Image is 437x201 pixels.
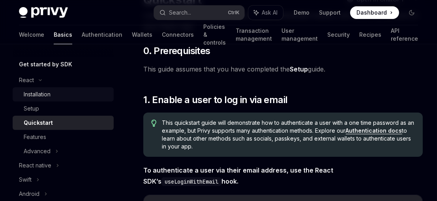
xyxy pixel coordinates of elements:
a: Features [13,130,114,144]
div: Installation [24,90,51,99]
div: Advanced [24,147,51,156]
a: Quickstart [13,116,114,130]
span: Dashboard [356,9,387,17]
a: Connectors [162,25,194,44]
a: Basics [54,25,72,44]
img: dark logo [19,7,68,18]
a: Authentication [82,25,122,44]
div: React native [19,161,51,170]
div: Setup [24,104,39,113]
a: Welcome [19,25,44,44]
a: Wallets [132,25,152,44]
a: Support [319,9,341,17]
span: This guide assumes that you have completed the guide. [143,64,423,75]
a: User management [281,25,318,44]
div: Features [24,132,46,142]
a: Security [327,25,350,44]
button: Ask AI [248,6,283,20]
button: Toggle dark mode [405,6,418,19]
div: Android [19,189,39,199]
a: Setup [13,101,114,116]
div: Swift [19,175,32,184]
span: 1. Enable a user to log in via email [143,94,287,106]
div: Search... [169,8,191,17]
span: 0. Prerequisites [143,45,210,57]
h5: Get started by SDK [19,60,72,69]
span: Ctrl K [228,9,240,16]
a: Dashboard [350,6,399,19]
strong: To authenticate a user via their email address, use the React SDK’s hook. [143,166,333,185]
a: Authentication docs [346,127,402,134]
code: useLoginWithEmail [161,177,221,186]
span: Ask AI [262,9,278,17]
svg: Tip [151,120,157,127]
a: Policies & controls [203,25,226,44]
a: Installation [13,87,114,101]
button: Search...CtrlK [154,6,244,20]
a: Setup [290,65,308,73]
a: Demo [294,9,309,17]
div: Quickstart [24,118,53,128]
a: API reference [391,25,418,44]
a: Transaction management [236,25,272,44]
div: React [19,75,34,85]
a: Recipes [359,25,381,44]
span: This quickstart guide will demonstrate how to authenticate a user with a one time password as an ... [162,119,415,150]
